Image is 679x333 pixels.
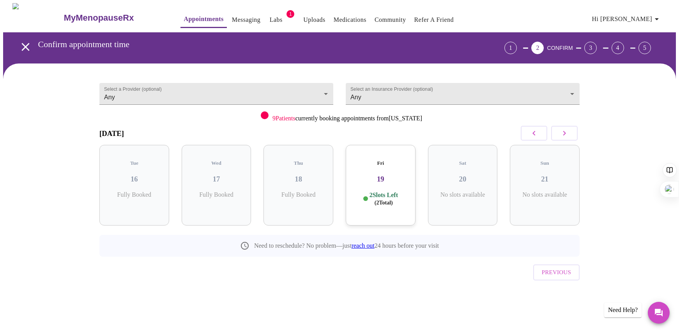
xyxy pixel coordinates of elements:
a: MyMenopauseRx [63,4,165,32]
h5: Thu [270,160,327,166]
p: Fully Booked [270,191,327,198]
h3: [DATE] [99,129,124,138]
span: 9 Patients [272,115,295,122]
h5: Fri [352,160,409,166]
h5: Sun [516,160,573,166]
h3: 21 [516,175,573,183]
button: Labs [263,12,288,28]
div: Need Help? [604,303,642,317]
span: ( 2 Total) [375,200,393,206]
button: Medications [331,12,370,28]
a: Refer a Friend [414,14,454,25]
h3: 18 [270,175,327,183]
h3: 17 [188,175,245,183]
div: 2 [531,42,544,54]
button: Messages [648,302,670,324]
button: Community [371,12,409,28]
h5: Sat [434,160,492,166]
span: 1 [286,10,294,18]
a: Uploads [303,14,325,25]
a: Labs [270,14,283,25]
div: Any [99,83,333,105]
p: 2 Slots Left [370,191,398,206]
button: Refer a Friend [411,12,457,28]
a: Community [375,14,406,25]
button: Previous [533,264,580,280]
button: Hi [PERSON_NAME] [589,11,665,27]
button: Appointments [180,11,226,28]
p: Fully Booked [188,191,245,198]
button: open drawer [14,35,37,58]
p: currently booking appointments from [US_STATE] [272,115,422,122]
a: Medications [334,14,366,25]
div: Any [346,83,580,105]
div: 3 [584,42,597,54]
p: Need to reschedule? No problem—just 24 hours before your visit [254,242,439,249]
h3: 20 [434,175,492,183]
div: 1 [504,42,517,54]
span: Previous [542,267,571,277]
h3: MyMenopauseRx [64,13,134,23]
h3: Confirm appointment time [38,39,461,49]
div: 4 [612,42,624,54]
h5: Tue [106,160,163,166]
p: No slots available [516,191,573,198]
h5: Wed [188,160,245,166]
a: Appointments [184,14,223,25]
h3: 19 [352,175,409,183]
button: Uploads [300,12,329,28]
span: Hi [PERSON_NAME] [592,14,661,25]
p: No slots available [434,191,492,198]
img: MyMenopauseRx Logo [12,3,63,32]
button: Messaging [229,12,263,28]
a: Messaging [232,14,260,25]
a: reach out [352,242,375,249]
p: Fully Booked [106,191,163,198]
div: 5 [638,42,651,54]
span: CONFIRM [547,45,573,51]
h3: 16 [106,175,163,183]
